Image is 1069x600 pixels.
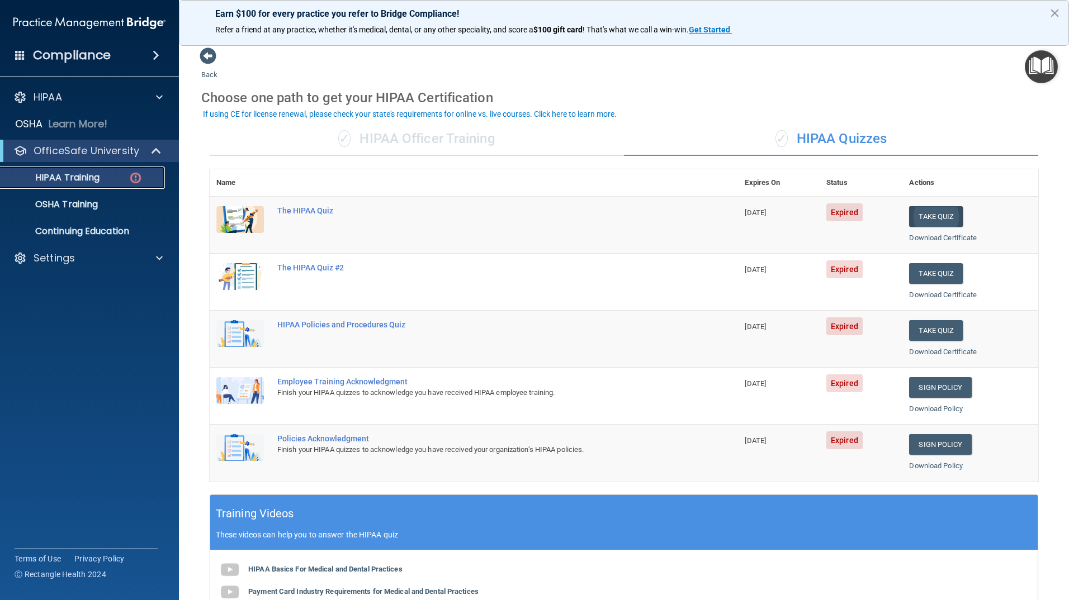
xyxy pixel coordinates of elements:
p: Learn More! [49,117,108,131]
a: Download Certificate [909,234,977,242]
span: ! That's what we call a win-win. [583,25,689,34]
p: Settings [34,251,75,265]
div: HIPAA Quizzes [624,122,1038,156]
a: Download Policy [909,404,963,413]
span: Expired [826,374,863,392]
div: Finish your HIPAA quizzes to acknowledge you have received your organization’s HIPAA policies. [277,443,682,456]
span: Expired [826,260,863,278]
button: Take Quiz [909,320,963,341]
th: Name [210,169,271,197]
button: Take Quiz [909,263,963,284]
span: Expired [826,431,863,449]
span: Expired [826,317,863,335]
div: Choose one path to get your HIPAA Certification [201,82,1047,114]
a: Download Certificate [909,291,977,299]
button: Take Quiz [909,206,963,227]
span: Expired [826,203,863,221]
strong: Get Started [689,25,730,34]
div: Employee Training Acknowledgment [277,377,682,386]
img: gray_youtube_icon.38fcd6cc.png [219,559,241,581]
a: Settings [13,251,163,265]
a: Terms of Use [15,553,61,564]
p: OSHA [15,117,43,131]
p: OfficeSafe University [34,144,139,158]
img: danger-circle.6113f641.png [129,171,143,185]
div: HIPAA Policies and Procedures Quiz [277,320,682,329]
p: HIPAA [34,91,62,104]
div: HIPAA Officer Training [210,122,624,156]
h4: Compliance [33,47,111,63]
span: [DATE] [745,436,766,445]
button: Open Resource Center [1025,50,1058,83]
img: PMB logo [13,12,165,34]
a: OfficeSafe University [13,144,162,158]
a: Sign Policy [909,434,971,455]
p: Continuing Education [7,226,160,237]
p: HIPAA Training [7,172,100,183]
th: Actions [902,169,1038,197]
p: OSHA Training [7,199,98,210]
span: ✓ [775,130,788,147]
p: These videos can help you to answer the HIPAA quiz [216,530,1032,539]
a: Download Policy [909,461,963,470]
th: Status [820,169,902,197]
span: [DATE] [745,322,766,331]
strong: $100 gift card [533,25,583,34]
span: ✓ [338,130,351,147]
b: HIPAA Basics For Medical and Dental Practices [248,565,403,573]
div: The HIPAA Quiz [277,206,682,215]
a: Get Started [689,25,732,34]
div: The HIPAA Quiz #2 [277,263,682,272]
span: [DATE] [745,208,766,217]
th: Expires On [738,169,820,197]
a: HIPAA [13,91,163,104]
b: Payment Card Industry Requirements for Medical and Dental Practices [248,587,479,596]
a: Back [201,57,217,79]
p: Earn $100 for every practice you refer to Bridge Compliance! [215,8,1033,19]
a: Download Certificate [909,347,977,356]
div: Finish your HIPAA quizzes to acknowledge you have received HIPAA employee training. [277,386,682,399]
h5: Training Videos [216,504,294,523]
a: Privacy Policy [74,553,125,564]
button: If using CE for license renewal, please check your state's requirements for online vs. live cours... [201,108,618,120]
div: Policies Acknowledgment [277,434,682,443]
span: [DATE] [745,265,766,274]
span: Refer a friend at any practice, whether it's medical, dental, or any other speciality, and score a [215,25,533,34]
span: Ⓒ Rectangle Health 2024 [15,569,106,580]
button: Close [1049,4,1060,22]
div: If using CE for license renewal, please check your state's requirements for online vs. live cours... [203,110,617,118]
span: [DATE] [745,379,766,388]
a: Sign Policy [909,377,971,398]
